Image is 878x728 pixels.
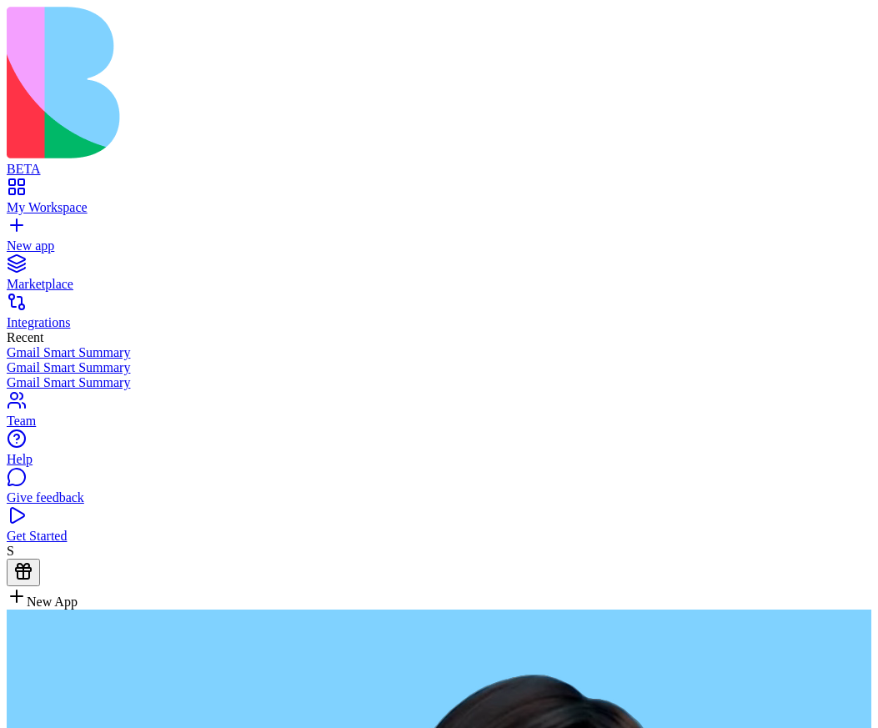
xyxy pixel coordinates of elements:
[7,238,871,254] div: New app
[7,330,43,344] span: Recent
[7,475,871,505] a: Give feedback
[7,375,871,390] a: Gmail Smart Summary
[7,490,871,505] div: Give feedback
[7,360,871,375] a: Gmail Smart Summary
[7,544,14,558] span: S
[7,437,871,467] a: Help
[7,414,871,429] div: Team
[7,514,871,544] a: Get Started
[7,162,871,177] div: BETA
[7,300,871,330] a: Integrations
[7,200,871,215] div: My Workspace
[7,223,871,254] a: New app
[7,185,871,215] a: My Workspace
[7,345,871,360] a: Gmail Smart Summary
[27,595,78,609] span: New App
[7,399,871,429] a: Team
[7,147,871,177] a: BETA
[7,452,871,467] div: Help
[7,262,871,292] a: Marketplace
[7,315,871,330] div: Integrations
[7,529,871,544] div: Get Started
[7,7,677,158] img: logo
[7,277,871,292] div: Marketplace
